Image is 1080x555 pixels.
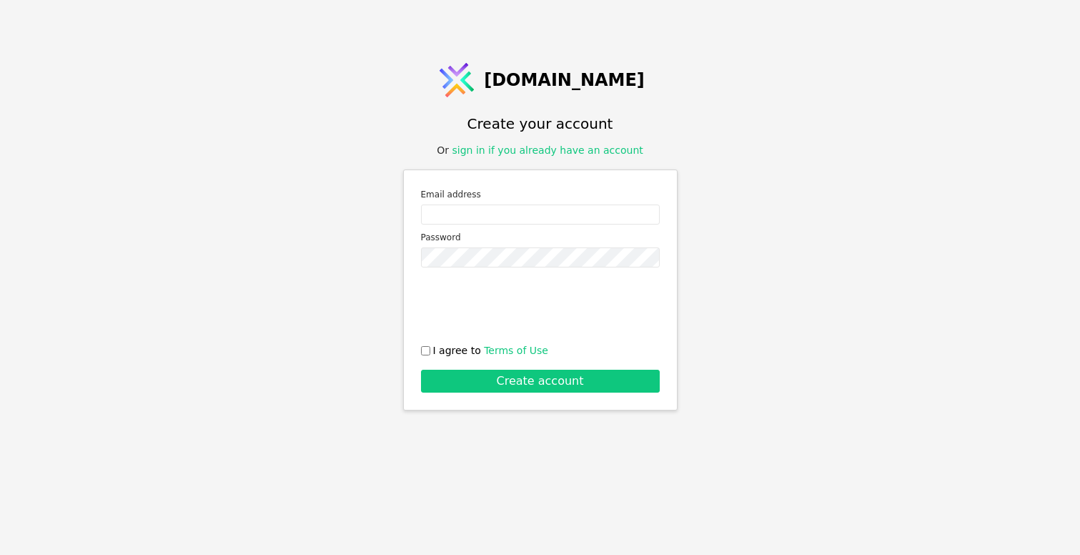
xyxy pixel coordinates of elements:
input: Password [421,247,660,267]
a: Terms of Use [484,345,548,356]
h1: Create your account [467,113,613,134]
span: I agree to [433,343,548,358]
input: Email address [421,205,660,225]
iframe: reCAPTCHA [432,279,649,335]
div: Or [437,143,643,158]
span: [DOMAIN_NAME] [484,67,645,93]
a: sign in if you already have an account [452,144,643,156]
label: Email address [421,187,660,202]
button: Create account [421,370,660,393]
input: I agree to Terms of Use [421,346,430,355]
label: Password [421,230,660,245]
a: [DOMAIN_NAME] [435,59,645,102]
